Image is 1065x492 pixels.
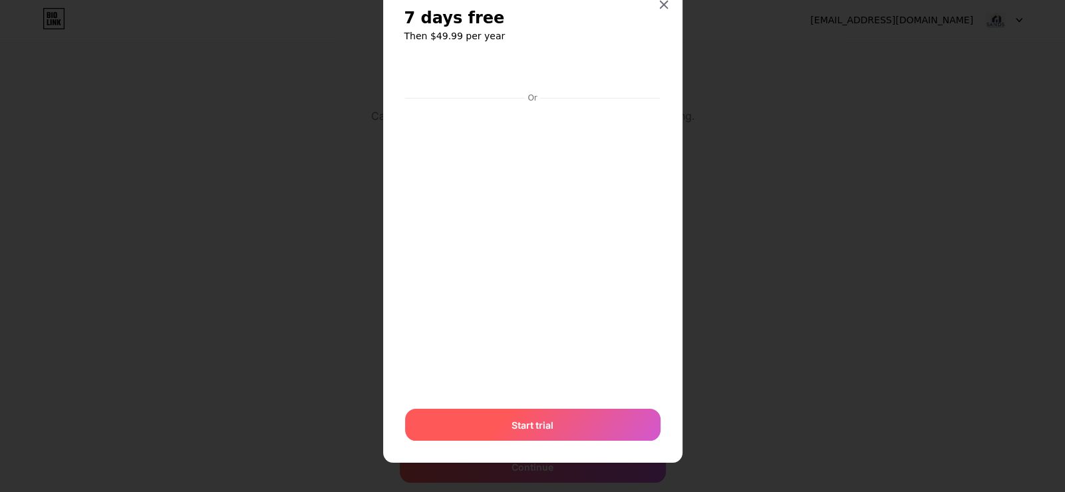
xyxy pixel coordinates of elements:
iframe: Secure payment button frame [405,57,661,89]
iframe: Secure payment input frame [402,105,663,395]
span: 7 days free [404,7,505,29]
span: Start trial [512,418,553,432]
h6: Then $49.99 per year [404,29,661,43]
div: Or [525,93,539,103]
